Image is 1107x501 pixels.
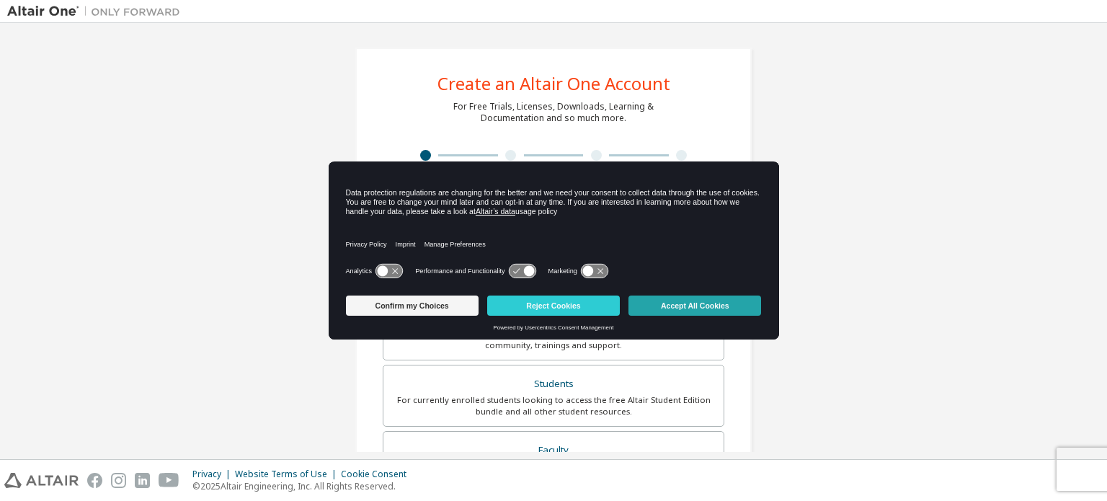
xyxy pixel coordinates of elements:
div: Create an Altair One Account [437,75,670,92]
img: Altair One [7,4,187,19]
img: facebook.svg [87,473,102,488]
img: youtube.svg [159,473,179,488]
p: © 2025 Altair Engineering, Inc. All Rights Reserved. [192,480,415,492]
div: For currently enrolled students looking to access the free Altair Student Edition bundle and all ... [392,394,715,417]
div: Faculty [392,440,715,461]
div: Website Terms of Use [235,469,341,480]
div: Privacy [192,469,235,480]
div: For Free Trials, Licenses, Downloads, Learning & Documentation and so much more. [453,101,654,124]
div: Students [392,374,715,394]
img: instagram.svg [111,473,126,488]
img: linkedin.svg [135,473,150,488]
div: Cookie Consent [341,469,415,480]
img: altair_logo.svg [4,473,79,488]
